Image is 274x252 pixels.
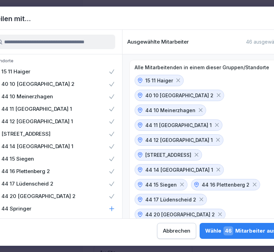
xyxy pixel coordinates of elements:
[145,136,213,144] p: 44 12 [GEOGRAPHIC_DATA] 1
[1,68,30,75] p: 15 11 Haiger
[145,121,212,129] p: 44 11 [GEOGRAPHIC_DATA] 1
[145,92,213,99] p: 40 10 [GEOGRAPHIC_DATA] 2
[1,118,73,125] p: 44 12 [GEOGRAPHIC_DATA] 1
[145,211,215,218] p: 44 20 [GEOGRAPHIC_DATA] 2
[1,81,74,88] p: 40 10 [GEOGRAPHIC_DATA] 2
[1,168,50,175] p: 44 16 Plettenberg 2
[1,130,51,137] p: [STREET_ADDRESS]
[145,151,191,159] p: [STREET_ADDRESS]
[223,226,233,235] span: 46
[1,143,73,150] p: 44 14 [GEOGRAPHIC_DATA] 1
[1,205,31,212] p: 44 Springer
[145,107,195,114] p: 44 10 Meinerzhagen
[163,227,190,235] div: Abbrechen
[127,39,189,45] p: Ausgewählte Mitarbeiter
[1,193,75,200] p: 44 20 [GEOGRAPHIC_DATA] 2
[202,181,249,188] p: 44 16 Plettenberg 2
[1,155,34,162] p: 44 15 Siegen
[145,77,173,84] p: 15 11 Haiger
[1,93,53,100] p: 44 10 Meinerzhagen
[145,166,213,173] p: 44 14 [GEOGRAPHIC_DATA] 1
[145,196,196,203] p: 44 17 Lüdenscheid 2
[1,106,72,112] p: 44 11 [GEOGRAPHIC_DATA] 1
[1,180,53,187] p: 44 17 Lüdenscheid 2
[145,181,177,188] p: 44 15 Siegen
[157,223,196,239] button: Abbrechen
[135,64,269,71] p: Alle Mitarbeitenden in einem dieser Gruppen/Standorte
